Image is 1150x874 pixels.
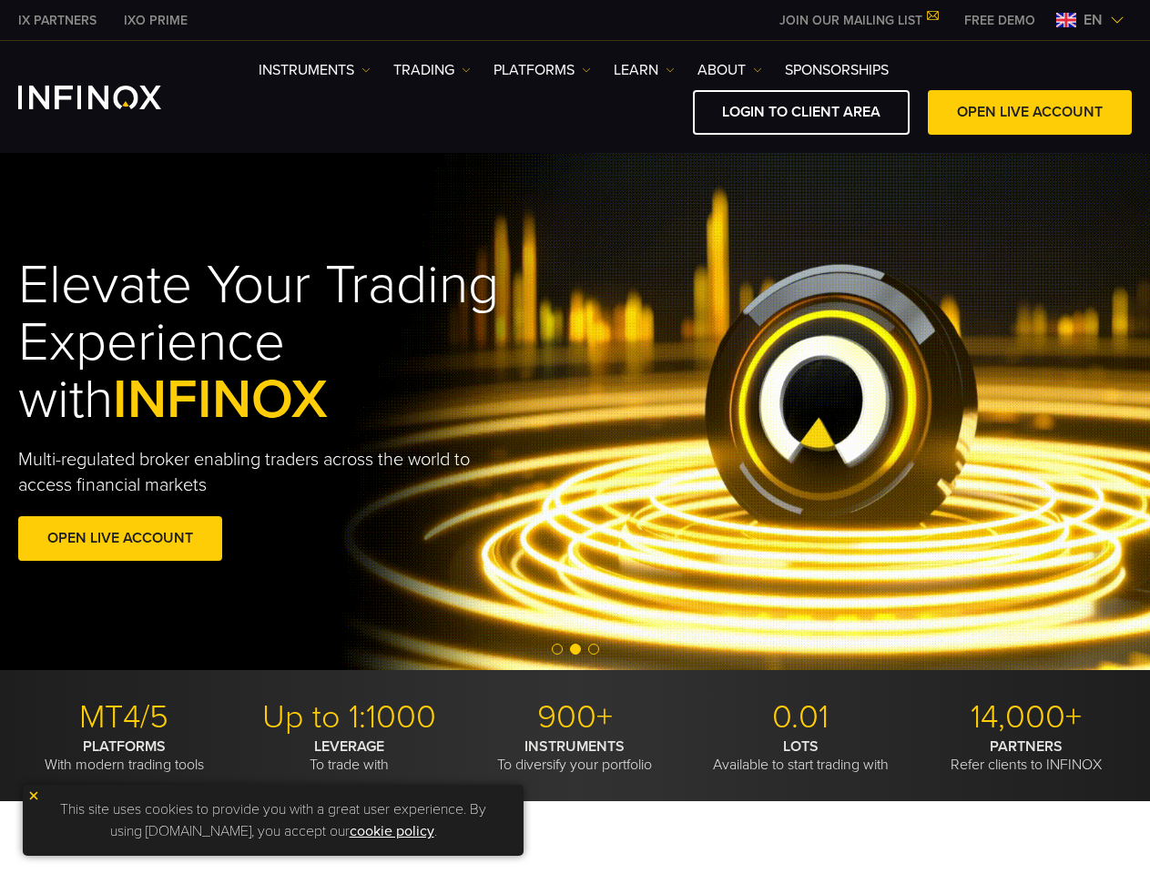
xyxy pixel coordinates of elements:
a: Learn [614,59,675,81]
p: 900+ [469,697,681,737]
p: To diversify your portfolio [469,737,681,774]
a: TRADING [393,59,471,81]
h1: Elevate Your Trading Experience with [18,257,608,429]
a: PLATFORMS [494,59,591,81]
img: yellow close icon [27,789,40,802]
p: This site uses cookies to provide you with a great user experience. By using [DOMAIN_NAME], you a... [32,794,514,847]
a: JOIN OUR MAILING LIST [766,13,951,28]
p: 14,000+ [920,697,1132,737]
a: INFINOX [5,11,110,30]
span: Go to slide 2 [570,644,581,655]
strong: PARTNERS [990,737,1063,756]
p: With modern trading tools [18,737,230,774]
p: To trade with [244,737,456,774]
p: Refer clients to INFINOX [920,737,1132,774]
a: SPONSORSHIPS [785,59,889,81]
a: INFINOX [110,11,201,30]
p: Available to start trading with [695,737,907,774]
a: cookie policy [350,822,434,840]
a: Instruments [259,59,371,81]
span: Go to slide 3 [588,644,599,655]
strong: PLATFORMS [83,737,166,756]
a: OPEN LIVE ACCOUNT [928,90,1132,135]
a: OPEN LIVE ACCOUNT [18,516,222,561]
strong: LOTS [783,737,819,756]
p: MT4/5 [18,697,230,737]
span: Go to slide 1 [552,644,563,655]
p: Up to 1:1000 [244,697,456,737]
a: INFINOX MENU [951,11,1049,30]
p: Multi-regulated broker enabling traders across the world to access financial markets [18,447,491,498]
strong: LEVERAGE [314,737,384,756]
strong: INSTRUMENTS [524,737,625,756]
span: INFINOX [113,367,328,432]
a: LOGIN TO CLIENT AREA [693,90,910,135]
span: en [1076,9,1110,31]
a: ABOUT [697,59,762,81]
p: 0.01 [695,697,907,737]
a: INFINOX Logo [18,86,204,109]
